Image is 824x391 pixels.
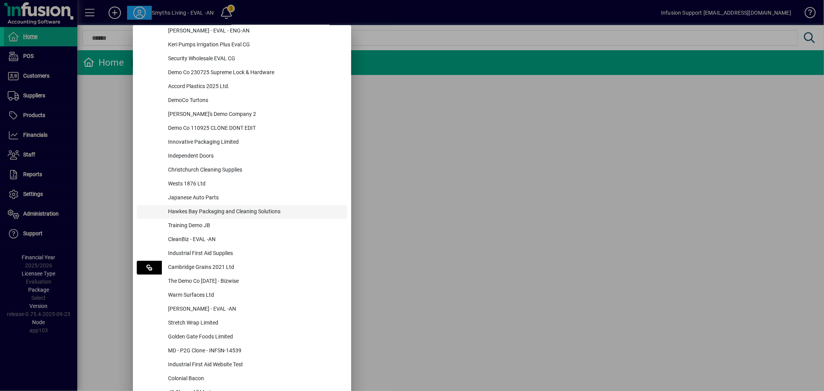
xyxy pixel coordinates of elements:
div: Stretch Wrap Limited [162,316,347,330]
button: Golden Gate Foods Limited [137,330,347,344]
button: Industrial First Aid Supplies [137,247,347,261]
button: Christchurch Cleaning Supplies [137,163,347,177]
div: DemoCo Turtons [162,94,347,108]
div: Innovative Packaging Limited [162,136,347,150]
div: Keri Pumps Irrigation Plus Eval CG [162,38,347,52]
div: [PERSON_NAME] - EVAL - ENG-AN [162,24,347,38]
button: Demo Co 230725 Supreme Lock & Hardware [137,66,347,80]
div: Industrial First Aid Supplies [162,247,347,261]
button: Demo Co 110925 CLONE DONT EDIT [137,122,347,136]
button: Wests 1876 Ltd [137,177,347,191]
div: Colonial Bacon [162,372,347,386]
div: Independent Doors [162,150,347,163]
button: Security Wholesale EVAL CG [137,52,347,66]
button: Warm Surfaces Ltd [137,289,347,303]
button: Training Demo JB [137,219,347,233]
div: Hawkes Bay Packaging and Cleaning Solutions [162,205,347,219]
div: [PERSON_NAME]'s Demo Company 2 [162,108,347,122]
button: Independent Doors [137,150,347,163]
button: [PERSON_NAME] - EVAL - ENG-AN [137,24,347,38]
div: Christchurch Cleaning Supplies [162,163,347,177]
div: Accord Plastics 2025 Ltd. [162,80,347,94]
div: Wests 1876 Ltd [162,177,347,191]
button: Innovative Packaging Limited [137,136,347,150]
div: Demo Co 110925 CLONE DONT EDIT [162,122,347,136]
button: Stretch Wrap Limited [137,316,347,330]
div: Demo Co 230725 Supreme Lock & Hardware [162,66,347,80]
div: MD - P2G Clone - INFSN-14539 [162,344,347,358]
button: Keri Pumps Irrigation Plus Eval CG [137,38,347,52]
button: Industrial First Aid Website Test [137,358,347,372]
div: Security Wholesale EVAL CG [162,52,347,66]
div: Golden Gate Foods Limited [162,330,347,344]
div: Industrial First Aid Website Test [162,358,347,372]
button: CleanBiz - EVAL -AN [137,233,347,247]
button: Accord Plastics 2025 Ltd. [137,80,347,94]
button: DemoCo Turtons [137,94,347,108]
button: [PERSON_NAME] - EVAL -AN [137,303,347,316]
button: Japanese Auto Parts [137,191,347,205]
button: MD - P2G Clone - INFSN-14539 [137,344,347,358]
button: Cambridge Grains 2021 Ltd [137,261,347,275]
div: [PERSON_NAME] - EVAL -AN [162,303,347,316]
div: CleanBiz - EVAL -AN [162,233,347,247]
div: Japanese Auto Parts [162,191,347,205]
button: Hawkes Bay Packaging and Cleaning Solutions [137,205,347,219]
div: The Demo Co [DATE] - Bizwise [162,275,347,289]
button: Colonial Bacon [137,372,347,386]
div: Cambridge Grains 2021 Ltd [162,261,347,275]
div: Training Demo JB [162,219,347,233]
button: [PERSON_NAME]'s Demo Company 2 [137,108,347,122]
button: The Demo Co [DATE] - Bizwise [137,275,347,289]
div: Warm Surfaces Ltd [162,289,347,303]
